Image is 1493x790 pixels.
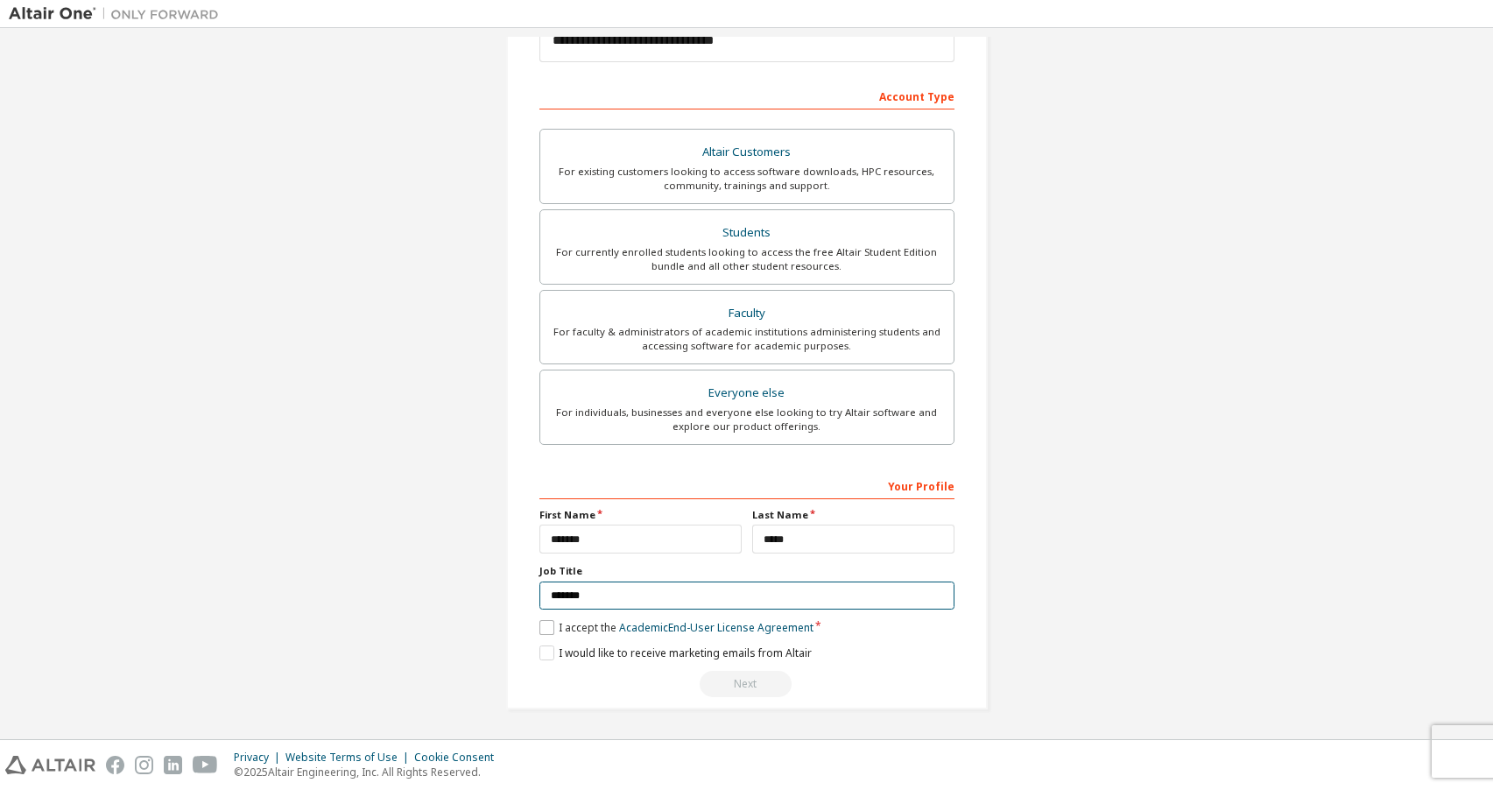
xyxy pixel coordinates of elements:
img: facebook.svg [106,756,124,774]
div: Read and acccept EULA to continue [539,671,954,697]
img: linkedin.svg [164,756,182,774]
label: Last Name [752,508,954,522]
label: I would like to receive marketing emails from Altair [539,645,812,660]
div: For currently enrolled students looking to access the free Altair Student Edition bundle and all ... [551,245,943,273]
div: Students [551,221,943,245]
div: For faculty & administrators of academic institutions administering students and accessing softwa... [551,325,943,353]
label: First Name [539,508,742,522]
img: youtube.svg [193,756,218,774]
label: Job Title [539,564,954,578]
div: Altair Customers [551,140,943,165]
div: Your Profile [539,471,954,499]
div: Cookie Consent [414,751,504,765]
img: altair_logo.svg [5,756,95,774]
div: Everyone else [551,381,943,406]
div: For individuals, businesses and everyone else looking to try Altair software and explore our prod... [551,406,943,434]
div: Privacy [234,751,285,765]
a: Academic End-User License Agreement [619,620,813,635]
p: © 2025 Altair Engineering, Inc. All Rights Reserved. [234,765,504,779]
img: Altair One [9,5,228,23]
div: Website Terms of Use [285,751,414,765]
div: Faculty [551,301,943,326]
label: I accept the [539,620,813,635]
div: For existing customers looking to access software downloads, HPC resources, community, trainings ... [551,165,943,193]
img: instagram.svg [135,756,153,774]
div: Account Type [539,81,954,109]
